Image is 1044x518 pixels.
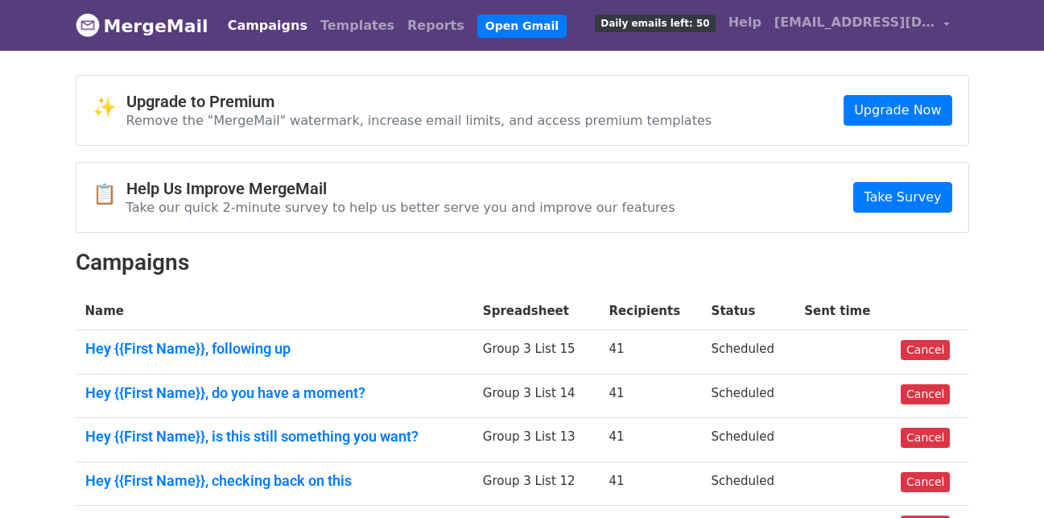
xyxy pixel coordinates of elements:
[126,92,712,111] h4: Upgrade to Premium
[794,292,891,330] th: Sent time
[473,374,600,418] td: Group 3 List 14
[844,95,951,126] a: Upgrade Now
[85,340,464,358] a: ​Hey {{First Name}}, following up
[76,13,100,37] img: MergeMail logo
[702,374,795,418] td: Scheduled
[901,472,950,492] a: Cancel
[702,292,795,330] th: Status
[126,179,675,198] h4: Help Us Improve MergeMail
[85,472,464,490] a: ​Hey {{First Name}}, checking back on this
[93,96,126,119] span: ✨
[126,199,675,216] p: Take our quick 2-minute survey to help us better serve you and improve our features
[85,384,464,402] a: ​Hey {{First Name}}, do you have a moment?
[473,418,600,462] td: Group 3 List 13
[126,112,712,129] p: Remove the "MergeMail" watermark, increase email limits, and access premium templates
[477,15,567,38] a: Open Gmail
[901,384,950,404] a: Cancel
[85,428,464,445] a: ​Hey {{First Name}}, is this still something you want?
[473,292,600,330] th: Spreadsheet
[600,374,702,418] td: 41
[600,292,702,330] th: Recipients
[595,15,715,32] span: Daily emails left: 50
[901,428,950,448] a: Cancel
[473,330,600,375] td: Group 3 List 15
[76,249,969,276] h2: Campaigns
[76,9,208,43] a: MergeMail
[221,10,314,42] a: Campaigns
[401,10,471,42] a: Reports
[93,183,126,206] span: 📋
[722,6,768,39] a: Help
[853,182,951,213] a: Take Survey
[588,6,721,39] a: Daily emails left: 50
[702,418,795,462] td: Scheduled
[774,13,935,32] span: [EMAIL_ADDRESS][DOMAIN_NAME]
[600,462,702,506] td: 41
[473,462,600,506] td: Group 3 List 12
[768,6,956,44] a: [EMAIL_ADDRESS][DOMAIN_NAME]
[702,330,795,375] td: Scheduled
[314,10,401,42] a: Templates
[76,292,473,330] th: Name
[702,462,795,506] td: Scheduled
[600,330,702,375] td: 41
[901,340,950,360] a: Cancel
[600,418,702,462] td: 41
